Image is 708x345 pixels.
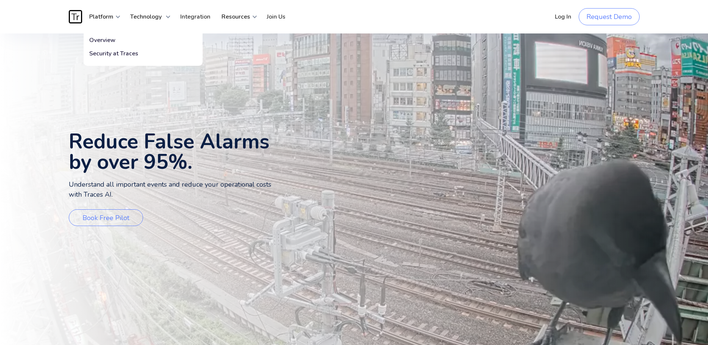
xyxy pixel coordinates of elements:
strong: Platform [89,13,113,21]
a: Join Us [261,6,291,28]
a: Book Free Pilot [69,209,143,226]
div: Overview [89,36,116,44]
nav: Platform [84,28,203,66]
div: Technology [125,6,171,28]
p: Understand all important events and reduce your operational costs with Traces AI. [69,180,271,200]
a: Log In [549,6,577,28]
strong: Resources [222,13,250,21]
strong: Reduce False Alarms by over 95%. [69,128,269,176]
a: Security at Traces [84,47,203,60]
a: Integration [175,6,216,28]
div: Resources [216,6,258,28]
div: Platform [84,6,121,28]
strong: Technology [130,13,162,21]
a: home [69,10,84,23]
div: Security at Traces [89,50,138,57]
a: Overview [84,33,203,47]
a: Request Demo [579,8,640,25]
img: Traces Logo [69,10,82,23]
